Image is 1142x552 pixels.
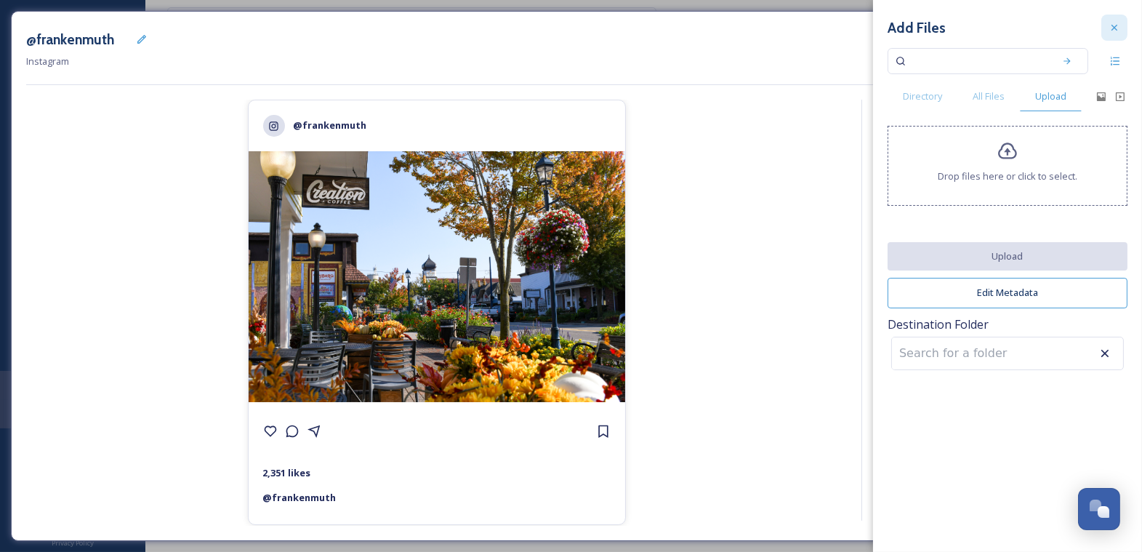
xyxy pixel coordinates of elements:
h3: Add Files [888,17,946,39]
img: ORS_3487%20%281%29.jpg [249,151,625,402]
span: Directory [903,89,942,103]
h3: @frankenmuth [26,29,114,50]
span: All Files [973,89,1005,103]
strong: 2,351 likes [263,466,311,479]
button: Open Chat [1078,488,1120,530]
button: Upload [888,242,1127,271]
span: Instagram [26,55,69,68]
input: Search for a folder [892,337,1052,369]
span: Drop files here or click to select. [938,169,1077,183]
strong: @ frankenmuth [263,491,337,504]
span: Upload [1035,89,1066,103]
span: Destination Folder [888,316,1127,333]
strong: @frankenmuth [294,119,367,132]
button: Edit Metadata [888,278,1127,308]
